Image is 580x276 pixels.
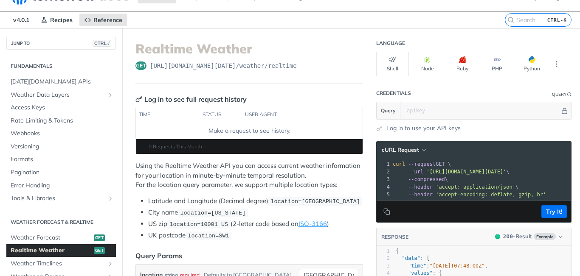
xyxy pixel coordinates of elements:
button: Shell [376,52,409,76]
span: Query [381,107,396,114]
span: location=[GEOGRAPHIC_DATA] [270,198,360,205]
span: get [94,234,105,241]
span: https://api.tomorrow.io/v4/weather/realtime [150,61,297,70]
li: US zip (2-letter code based on ) [148,219,363,229]
a: Access Keys [6,101,116,114]
a: Weather TimelinesShow subpages for Weather Timelines [6,257,116,270]
span: 200 [503,233,513,240]
button: Hide [560,106,569,115]
span: Pagination [11,168,114,177]
kbd: CTRL-K [545,16,569,24]
div: 1 [377,160,391,168]
div: Log in to see full request history [135,94,247,104]
span: "[DATE]T07:48:00Z" [430,263,485,269]
span: GET \ [393,161,451,167]
button: Ruby [446,52,479,76]
button: Copy to clipboard [381,205,393,218]
a: Formats [6,153,116,166]
a: Weather Forecastget [6,231,116,244]
span: Example [534,233,556,240]
button: RESPONSE [381,233,409,241]
span: Reference [93,16,122,24]
div: Query [552,91,566,98]
div: 2 [377,255,390,262]
span: get [94,247,105,254]
span: 0 Requests This Month [149,143,202,151]
button: Show subpages for Weather Data Layers [107,92,114,98]
button: Query [377,102,400,119]
div: - Result [503,232,532,241]
span: Webhooks [11,129,114,138]
span: cURL Request [382,146,419,153]
a: [DATE][DOMAIN_NAME] APIs [6,75,116,88]
span: Weather Forecast [11,234,92,242]
th: time [136,108,200,122]
span: Error Handling [11,181,114,190]
li: Latitude and Longitude (Decimal degree) [148,196,363,206]
span: \ [393,169,510,175]
a: Webhooks [6,127,116,140]
div: 1 [377,248,390,255]
a: Versioning [6,140,116,153]
div: QueryInformation [552,91,572,98]
span: : { [396,270,442,276]
li: City name [148,208,363,217]
span: \ [393,176,448,182]
li: UK postcode [148,231,363,240]
span: --url [408,169,423,175]
svg: More ellipsis [553,60,560,68]
button: JUMP TOCTRL-/ [6,37,116,50]
a: Realtime Weatherget [6,244,116,257]
span: "time" [408,263,426,269]
span: { [396,248,399,254]
span: get [135,61,146,70]
a: Rate Limiting & Tokens [6,114,116,127]
a: Error Handling [6,179,116,192]
div: 3 [377,176,391,183]
span: Rate Limiting & Tokens [11,117,114,125]
span: : { [396,255,430,261]
div: 4 [377,183,391,191]
button: More Languages [550,58,563,70]
a: Reference [79,14,127,26]
span: : , [396,263,488,269]
i: Information [567,92,572,97]
button: cURL Request [379,146,428,154]
th: status [200,108,242,122]
span: location=SW1 [188,233,229,239]
span: Versioning [11,142,114,151]
button: Try It! [541,205,567,218]
a: Tools & LibrariesShow subpages for Tools & Libraries [6,192,116,205]
span: location=10001 US [169,221,228,228]
span: --compressed [408,176,445,182]
div: Language [376,40,405,47]
p: Using the Realtime Weather API you can access current weather information for your location in mi... [135,161,363,190]
span: Tools & Libraries [11,194,105,203]
h2: Fundamentals [6,62,116,70]
span: Weather Timelines [11,259,105,268]
span: '[URL][DOMAIN_NAME][DATE]' [426,169,506,175]
div: Credentials [376,90,411,97]
th: user agent [242,108,346,122]
a: Pagination [6,166,116,179]
button: Show subpages for Tools & Libraries [107,195,114,202]
svg: Search [507,17,514,23]
span: "data" [402,255,420,261]
span: 'accept-encoding: deflate, gzip, br' [436,192,546,198]
div: 5 [377,191,391,198]
span: \ [393,184,518,190]
span: v4.0.1 [8,14,34,26]
button: Node [411,52,444,76]
span: --header [408,184,433,190]
a: Weather Data LayersShow subpages for Weather Data Layers [6,89,116,101]
input: apikey [403,102,560,119]
span: location=[US_STATE] [180,210,245,216]
span: Recipes [50,16,73,24]
div: 3 [377,262,390,270]
button: Python [515,52,548,76]
span: 200 [495,234,500,239]
a: Recipes [36,14,77,26]
span: Formats [11,155,114,164]
span: CTRL-/ [93,40,111,47]
div: Query Params [135,251,182,261]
